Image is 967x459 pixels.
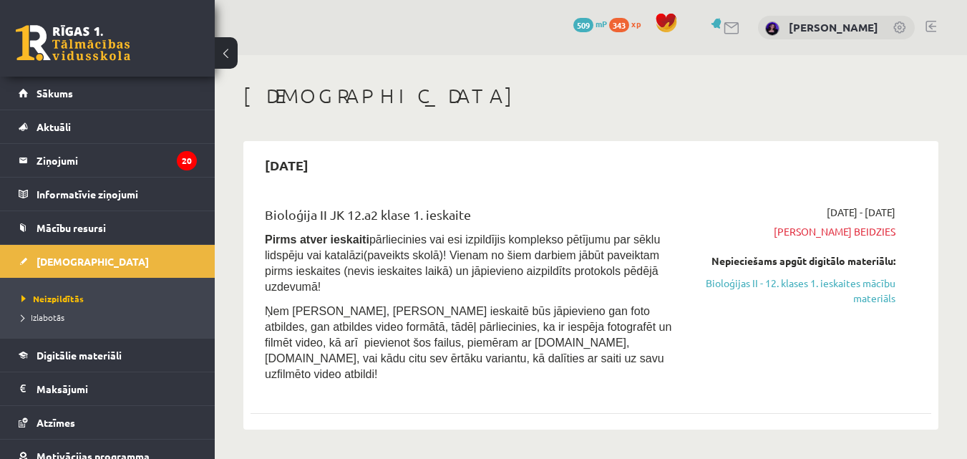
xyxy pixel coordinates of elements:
a: 509 mP [573,18,607,29]
span: Izlabotās [21,311,64,323]
strong: Pirms atver ieskaiti [265,233,369,246]
legend: Ziņojumi [37,144,197,177]
legend: Informatīvie ziņojumi [37,178,197,211]
h1: [DEMOGRAPHIC_DATA] [243,84,938,108]
a: Maksājumi [19,372,197,405]
span: Aktuāli [37,120,71,133]
span: 509 [573,18,593,32]
i: 20 [177,151,197,170]
a: Digitālie materiāli [19,339,197,372]
span: pārliecinies vai esi izpildījis komplekso pētījumu par sēklu lidspēju vai katalāzi(paveikts skolā... [265,233,660,293]
span: [DEMOGRAPHIC_DATA] [37,255,149,268]
a: Aktuāli [19,110,197,143]
a: [PERSON_NAME] [789,20,878,34]
span: Neizpildītās [21,293,84,304]
span: Atzīmes [37,416,75,429]
span: Digitālie materiāli [37,349,122,362]
div: Bioloģija II JK 12.a2 klase 1. ieskaite [265,205,678,231]
span: Ņem [PERSON_NAME], [PERSON_NAME] ieskaitē būs jāpievieno gan foto atbildes, gan atbildes video fo... [265,305,671,380]
a: Bioloģijas II - 12. klases 1. ieskaites mācību materiāls [699,276,895,306]
a: 343 xp [609,18,648,29]
a: Rīgas 1. Tālmācības vidusskola [16,25,130,61]
span: Mācību resursi [37,221,106,234]
legend: Maksājumi [37,372,197,405]
a: Ziņojumi20 [19,144,197,177]
a: Neizpildītās [21,292,200,305]
h2: [DATE] [251,148,323,182]
a: Informatīvie ziņojumi [19,178,197,211]
a: Sākums [19,77,197,110]
span: mP [596,18,607,29]
a: Izlabotās [21,311,200,324]
span: xp [631,18,641,29]
a: Atzīmes [19,406,197,439]
img: Katrīna Meteļica [765,21,779,36]
a: [DEMOGRAPHIC_DATA] [19,245,197,278]
span: [DATE] - [DATE] [827,205,895,220]
div: Nepieciešams apgūt digitālo materiālu: [699,253,895,269]
span: [PERSON_NAME] beidzies [699,224,895,239]
a: Mācību resursi [19,211,197,244]
span: Sākums [37,87,73,100]
span: 343 [609,18,629,32]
